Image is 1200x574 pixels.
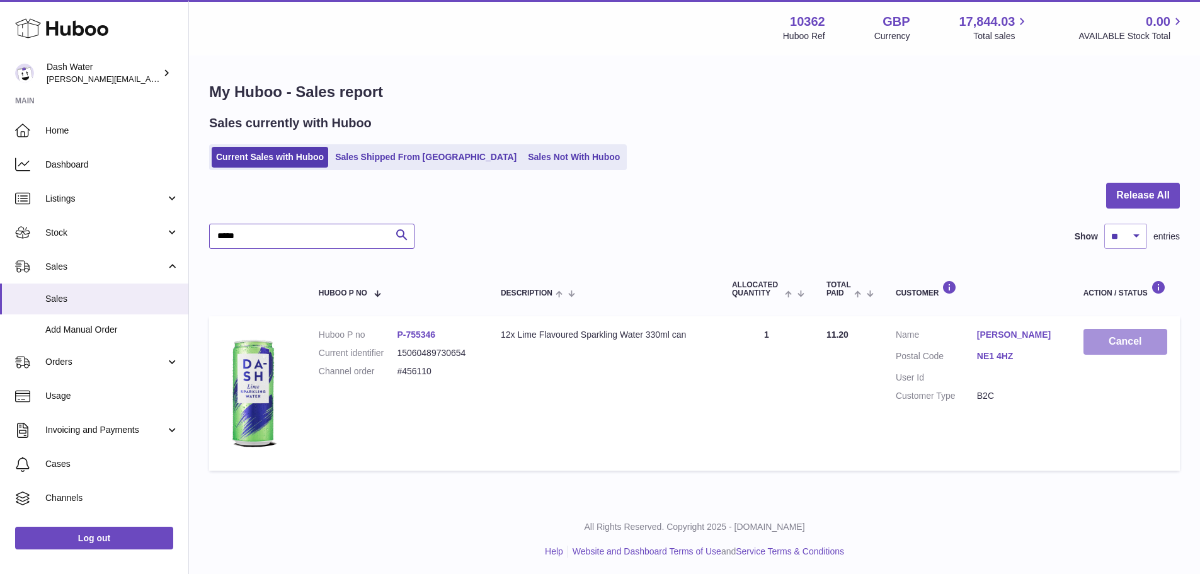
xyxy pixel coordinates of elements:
a: Current Sales with Huboo [212,147,328,168]
div: Huboo Ref [783,30,825,42]
a: Website and Dashboard Terms of Use [573,546,721,556]
span: 11.20 [826,330,849,340]
a: Sales Shipped From [GEOGRAPHIC_DATA] [331,147,521,168]
div: Currency [874,30,910,42]
span: Dashboard [45,159,179,171]
span: AVAILABLE Stock Total [1078,30,1185,42]
dt: User Id [896,372,977,384]
label: Show [1075,231,1098,243]
dt: Customer Type [896,390,977,402]
a: Log out [15,527,173,549]
a: Help [545,546,563,556]
span: Channels [45,492,179,504]
dt: Postal Code [896,350,977,365]
span: Cases [45,458,179,470]
dt: Huboo P no [319,329,397,341]
strong: GBP [883,13,910,30]
li: and [568,546,844,558]
dt: Channel order [319,365,397,377]
span: Invoicing and Payments [45,424,166,436]
a: 0.00 AVAILABLE Stock Total [1078,13,1185,42]
span: 0.00 [1146,13,1170,30]
p: All Rights Reserved. Copyright 2025 - [DOMAIN_NAME] [199,521,1190,533]
div: Customer [896,280,1058,297]
a: NE1 4HZ [977,350,1058,362]
span: Sales [45,293,179,305]
span: Total sales [973,30,1029,42]
a: P-755346 [397,330,435,340]
a: Sales Not With Huboo [523,147,624,168]
div: Action / Status [1083,280,1167,297]
span: ALLOCATED Quantity [732,281,782,297]
img: james@dash-water.com [15,64,34,83]
img: 103621706197473.png [222,329,285,455]
span: Description [501,289,552,297]
div: Dash Water [47,61,160,85]
dt: Current identifier [319,347,397,359]
span: Listings [45,193,166,205]
a: Service Terms & Conditions [736,546,844,556]
div: 12x Lime Flavoured Sparkling Water 330ml can [501,329,707,341]
td: 1 [719,316,814,471]
a: [PERSON_NAME] [977,329,1058,341]
span: Total paid [826,281,851,297]
h2: Sales currently with Huboo [209,115,372,132]
span: Sales [45,261,166,273]
dd: 15060489730654 [397,347,476,359]
span: Huboo P no [319,289,367,297]
h1: My Huboo - Sales report [209,82,1180,102]
button: Release All [1106,183,1180,209]
dt: Name [896,329,977,344]
a: 17,844.03 Total sales [959,13,1029,42]
span: Orders [45,356,166,368]
strong: 10362 [790,13,825,30]
span: Usage [45,390,179,402]
span: Stock [45,227,166,239]
span: Add Manual Order [45,324,179,336]
span: 17,844.03 [959,13,1015,30]
button: Cancel [1083,329,1167,355]
span: Home [45,125,179,137]
span: [PERSON_NAME][EMAIL_ADDRESS][DOMAIN_NAME] [47,74,253,84]
span: entries [1153,231,1180,243]
dd: B2C [977,390,1058,402]
dd: #456110 [397,365,476,377]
